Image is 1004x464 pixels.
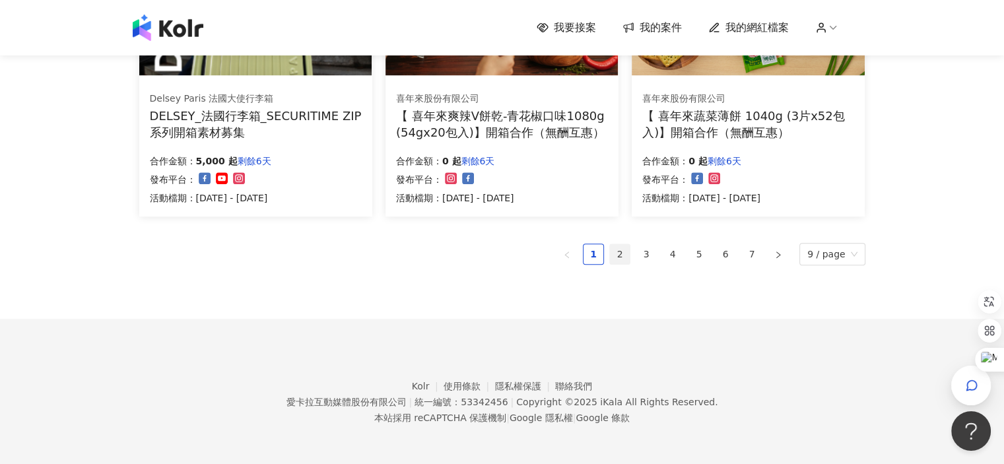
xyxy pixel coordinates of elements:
li: 6 [715,244,736,265]
button: left [556,244,578,265]
p: 0 起 [688,153,708,169]
span: 我要接案 [554,20,596,35]
a: Google 隱私權 [510,413,573,423]
a: 使用條款 [444,381,495,391]
p: 活動檔期：[DATE] - [DATE] [396,190,514,206]
p: 合作金額： [396,153,442,169]
div: 愛卡拉互動媒體股份有限公司 [286,397,406,407]
li: 7 [741,244,762,265]
iframe: Help Scout Beacon - Open [951,411,991,451]
li: 5 [688,244,710,265]
p: 活動檔期：[DATE] - [DATE] [150,190,271,206]
p: 5,000 起 [196,153,238,169]
div: DELSEY_法國行李箱_SECURITIME ZIP系列開箱素材募集 [150,108,362,141]
div: Delsey Paris 法國大使行李箱 [150,92,361,106]
a: 1 [584,244,603,264]
span: 我的網紅檔案 [725,20,789,35]
li: 3 [636,244,657,265]
p: 合作金額： [642,153,688,169]
span: | [573,413,576,423]
span: 我的案件 [640,20,682,35]
div: Copyright © 2025 All Rights Reserved. [516,397,718,407]
a: 4 [663,244,683,264]
span: 9 / page [807,244,857,265]
a: 3 [636,244,656,264]
a: 5 [689,244,709,264]
a: 2 [610,244,630,264]
a: 我的案件 [622,20,682,35]
a: Google 條款 [576,413,630,423]
p: 發布平台： [396,172,442,187]
li: 4 [662,244,683,265]
p: 發布平台： [150,172,196,187]
a: 6 [716,244,735,264]
a: 7 [742,244,762,264]
p: 剩餘6天 [238,153,271,169]
a: 聯絡我們 [555,381,592,391]
a: Kolr [412,381,444,391]
a: 隱私權保護 [495,381,556,391]
a: 我的網紅檔案 [708,20,789,35]
span: | [409,397,412,407]
div: 【 喜年來蔬菜薄餅 1040g (3片x52包入)】開箱合作（無酬互惠） [642,108,854,141]
p: 剩餘6天 [708,153,741,169]
span: right [774,251,782,259]
p: 0 起 [442,153,461,169]
p: 剩餘6天 [461,153,494,169]
span: 本站採用 reCAPTCHA 保護機制 [374,410,630,426]
span: | [506,413,510,423]
p: 發布平台： [642,172,688,187]
div: 喜年來股份有限公司 [642,92,853,106]
li: Previous Page [556,244,578,265]
button: right [768,244,789,265]
div: 統一編號：53342456 [415,397,508,407]
li: 1 [583,244,604,265]
li: Next Page [768,244,789,265]
li: 2 [609,244,630,265]
div: Page Size [799,243,865,265]
span: | [510,397,514,407]
img: logo [133,15,203,41]
p: 活動檔期：[DATE] - [DATE] [642,190,760,206]
div: 喜年來股份有限公司 [396,92,607,106]
a: 我要接案 [537,20,596,35]
span: left [563,251,571,259]
a: iKala [600,397,622,407]
div: 【 喜年來爽辣V餅乾-青花椒口味1080g (54gx20包入)】開箱合作（無酬互惠） [396,108,608,141]
p: 合作金額： [150,153,196,169]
